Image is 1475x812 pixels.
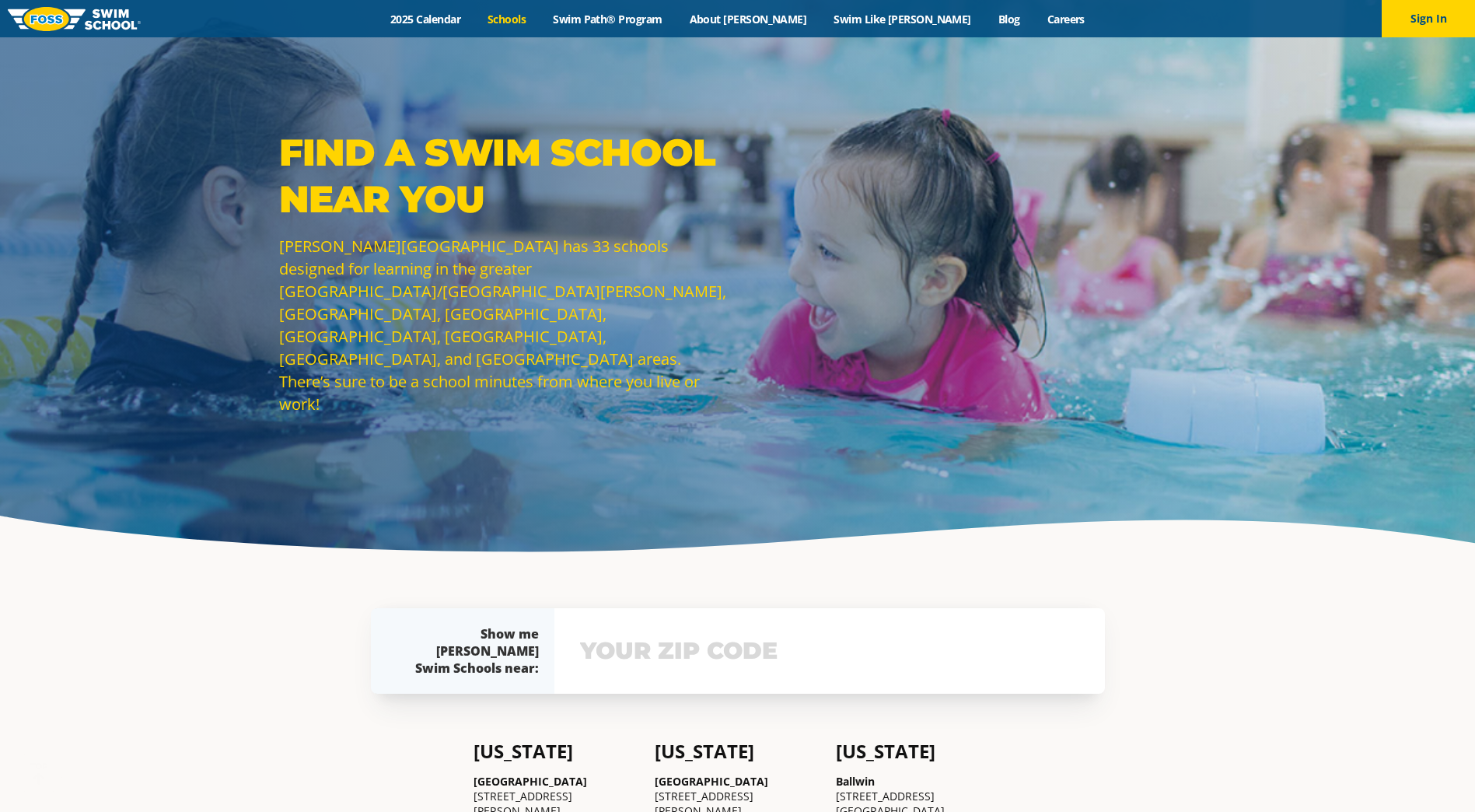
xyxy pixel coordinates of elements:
[820,12,985,26] a: Swim Like [PERSON_NAME]
[655,740,820,762] h4: [US_STATE]
[540,12,676,26] a: Swim Path® Program
[676,12,820,26] a: About [PERSON_NAME]
[1033,12,1098,26] a: Careers
[836,740,1001,762] h4: [US_STATE]
[655,774,768,789] a: [GEOGRAPHIC_DATA]
[576,628,1083,674] input: YOUR ZIP CODE
[474,12,540,26] a: Schools
[984,12,1033,26] a: Blog
[474,774,587,789] a: [GEOGRAPHIC_DATA]
[836,774,875,789] a: Ballwin
[377,12,474,26] a: 2025 Calendar
[279,235,730,415] p: [PERSON_NAME][GEOGRAPHIC_DATA] has 33 schools designed for learning in the greater [GEOGRAPHIC_DA...
[474,740,639,762] h4: [US_STATE]
[8,7,141,31] img: FOSS Swim School Logo
[402,625,539,677] div: Show me [PERSON_NAME] Swim Schools near:
[30,761,48,786] div: TOP
[279,129,730,222] p: Find a Swim School Near You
